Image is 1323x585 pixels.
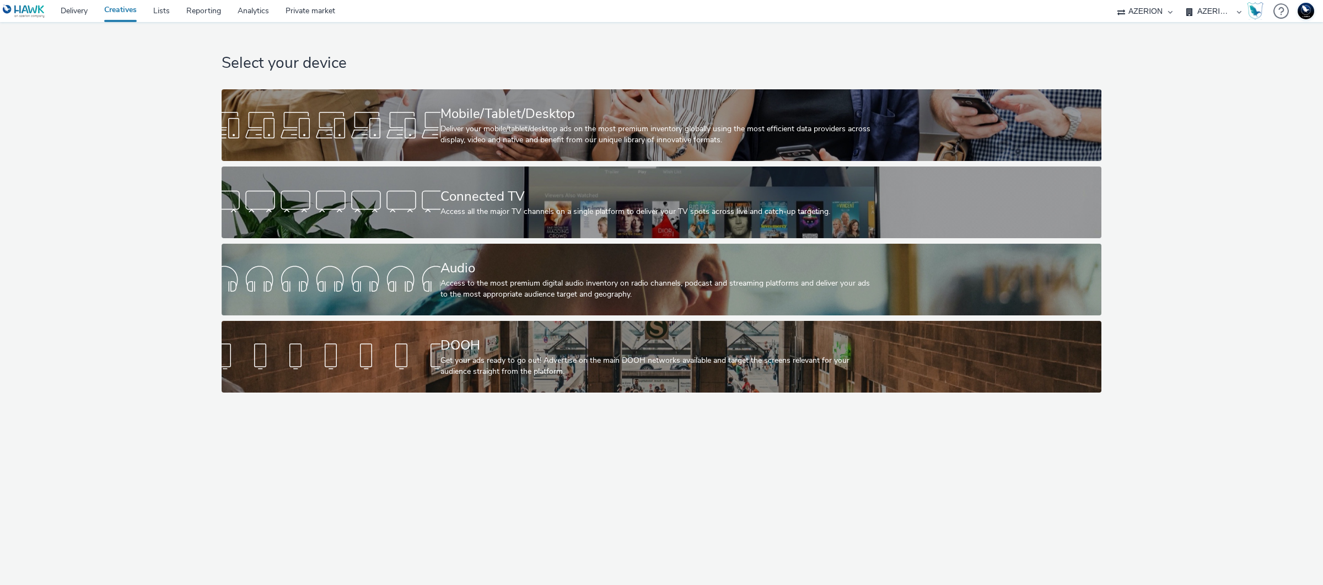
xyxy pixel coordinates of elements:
div: Access all the major TV channels on a single platform to deliver your TV spots across live and ca... [440,206,878,217]
div: Audio [440,259,878,278]
img: Hawk Academy [1247,2,1263,20]
div: Access to the most premium digital audio inventory on radio channels, podcast and streaming platf... [440,278,878,300]
div: Connected TV [440,187,878,206]
a: AudioAccess to the most premium digital audio inventory on radio channels, podcast and streaming ... [222,244,1101,315]
div: Deliver your mobile/tablet/desktop ads on the most premium inventory globally using the most effi... [440,124,878,146]
a: DOOHGet your ads ready to go out! Advertise on the main DOOH networks available and target the sc... [222,321,1101,393]
h1: Select your device [222,53,1101,74]
img: undefined Logo [3,4,45,18]
img: Support Hawk [1298,3,1314,19]
div: Mobile/Tablet/Desktop [440,104,878,124]
a: Connected TVAccess all the major TV channels on a single platform to deliver your TV spots across... [222,167,1101,238]
a: Hawk Academy [1247,2,1268,20]
div: DOOH [440,336,878,355]
a: Mobile/Tablet/DesktopDeliver your mobile/tablet/desktop ads on the most premium inventory globall... [222,89,1101,161]
div: Get your ads ready to go out! Advertise on the main DOOH networks available and target the screen... [440,355,878,378]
